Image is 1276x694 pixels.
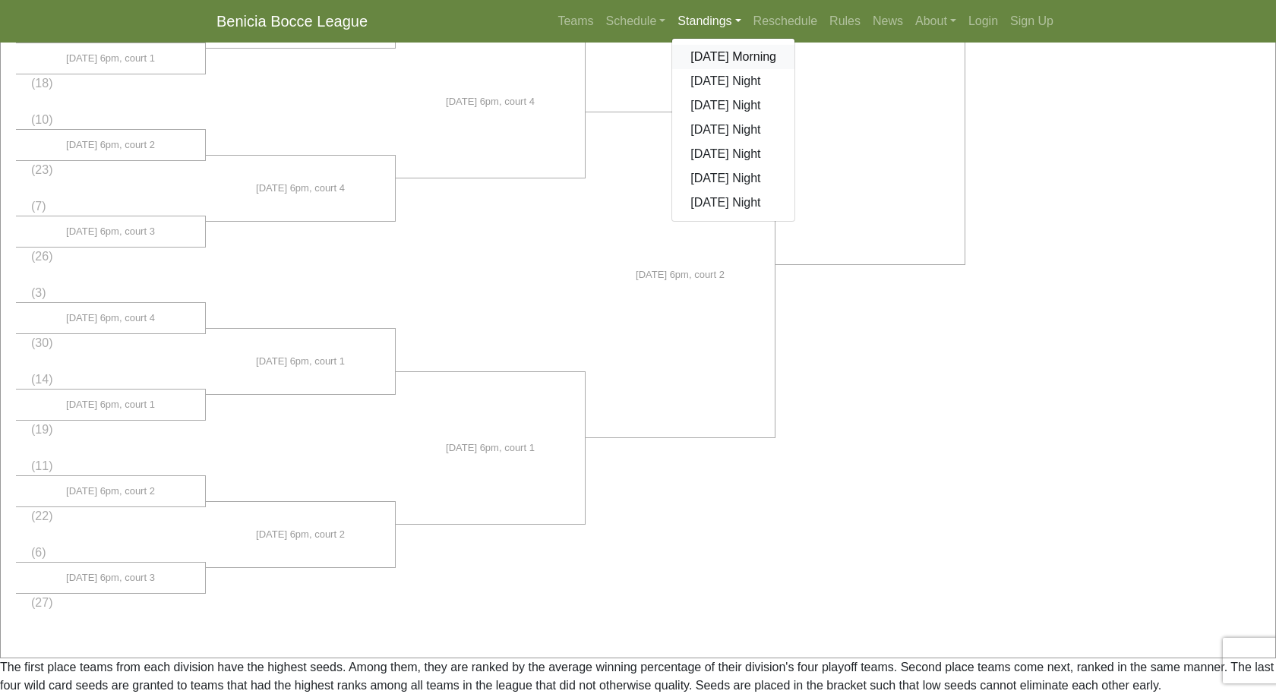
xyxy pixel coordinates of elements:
[672,142,794,166] a: [DATE] Night
[31,163,52,176] span: (23)
[551,6,599,36] a: Teams
[66,137,155,153] span: [DATE] 6pm, court 2
[256,354,345,369] span: [DATE] 6pm, court 1
[672,166,794,191] a: [DATE] Night
[446,94,535,109] span: [DATE] 6pm, court 4
[31,336,52,349] span: (30)
[747,6,824,36] a: Reschedule
[446,440,535,456] span: [DATE] 6pm, court 1
[31,459,52,472] span: (11)
[31,250,52,263] span: (26)
[672,93,794,118] a: [DATE] Night
[31,509,52,522] span: (22)
[31,373,52,386] span: (14)
[31,113,52,126] span: (10)
[256,181,345,196] span: [DATE] 6pm, court 4
[31,423,52,436] span: (19)
[823,6,867,36] a: Rules
[66,570,155,585] span: [DATE] 6pm, court 3
[66,484,155,499] span: [DATE] 6pm, court 2
[66,311,155,326] span: [DATE] 6pm, court 4
[216,6,368,36] a: Benicia Bocce League
[256,527,345,542] span: [DATE] 6pm, court 2
[66,224,155,239] span: [DATE] 6pm, court 3
[671,38,795,222] div: Standings
[962,6,1004,36] a: Login
[1004,6,1060,36] a: Sign Up
[31,286,46,299] span: (3)
[672,191,794,215] a: [DATE] Night
[671,6,747,36] a: Standings
[31,596,52,609] span: (27)
[66,51,155,66] span: [DATE] 6pm, court 1
[31,77,52,90] span: (18)
[31,546,46,559] span: (6)
[672,45,794,69] a: [DATE] Morning
[867,6,909,36] a: News
[66,397,155,412] span: [DATE] 6pm, court 1
[636,267,725,282] span: [DATE] 6pm, court 2
[672,118,794,142] a: [DATE] Night
[600,6,672,36] a: Schedule
[672,69,794,93] a: [DATE] Night
[31,200,46,213] span: (7)
[909,6,962,36] a: About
